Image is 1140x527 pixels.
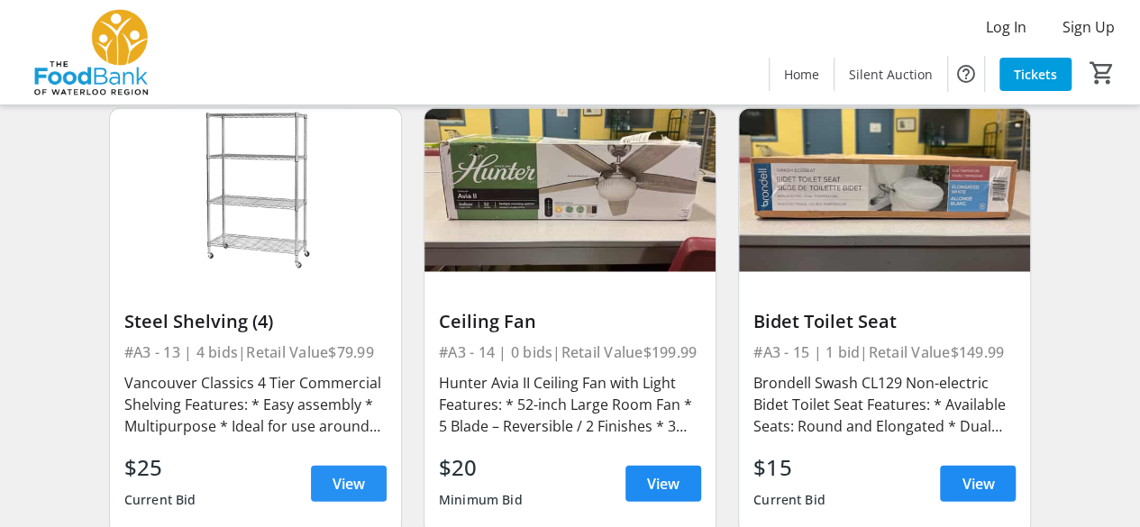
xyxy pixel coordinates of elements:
span: Home [784,65,819,84]
div: #A3 - 14 | 0 bids | Retail Value $199.99 [439,340,701,365]
div: $15 [753,451,825,484]
a: View [940,466,1016,502]
a: View [625,466,701,502]
div: Ceiling Fan [439,311,701,332]
span: View [333,473,365,495]
img: Ceiling Fan [424,109,716,273]
button: Sign Up [1048,13,1129,41]
img: Steel Shelving (4) [110,109,401,273]
img: The Food Bank of Waterloo Region's Logo [11,7,171,97]
div: $25 [124,451,196,484]
div: Current Bid [753,484,825,516]
a: Tickets [999,58,1072,91]
div: Minimum Bid [439,484,523,516]
a: Home [770,58,834,91]
div: Current Bid [124,484,196,516]
div: Vancouver Classics 4 Tier Commercial Shelving Features: * Easy assembly * Multipurpose * Ideal fo... [124,372,387,437]
span: View [962,473,994,495]
button: Cart [1086,57,1118,89]
div: $20 [439,451,523,484]
img: Bidet Toilet Seat [739,109,1030,273]
span: Log In [986,16,1026,38]
button: Help [948,56,984,92]
span: Tickets [1014,65,1057,84]
a: Silent Auction [834,58,947,91]
div: Bidet Toilet Seat [753,311,1016,332]
div: Steel Shelving (4) [124,311,387,332]
span: Sign Up [1062,16,1115,38]
div: #A3 - 13 | 4 bids | Retail Value $79.99 [124,340,387,365]
span: Silent Auction [849,65,933,84]
div: Brondell Swash CL129 Non-electric Bidet Toilet Seat Features: * Available Seats: Round and Elonga... [753,372,1016,437]
button: Log In [971,13,1041,41]
div: #A3 - 15 | 1 bid | Retail Value $149.99 [753,340,1016,365]
a: View [311,466,387,502]
span: View [647,473,679,495]
div: Hunter Avia II Ceiling Fan with Light Features: * 52-inch Large Room Fan * 5 Blade – Reversible /... [439,372,701,437]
